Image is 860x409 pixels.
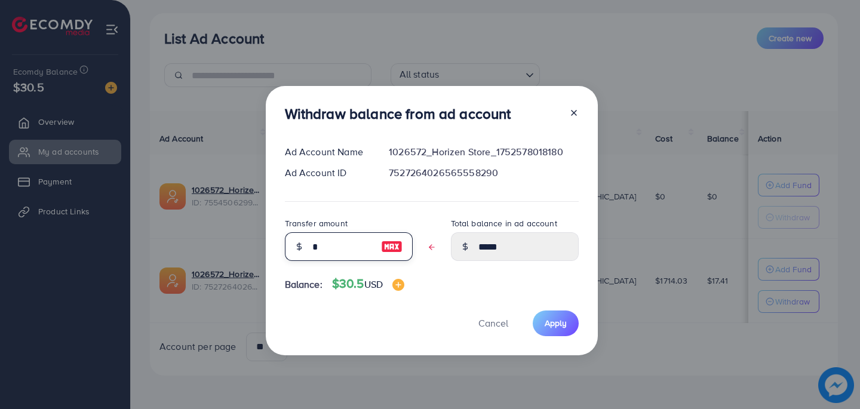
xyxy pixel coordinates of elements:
[533,310,579,336] button: Apply
[463,310,523,336] button: Cancel
[379,166,588,180] div: 7527264026565558290
[379,145,588,159] div: 1026572_Horizen Store_1752578018180
[285,278,322,291] span: Balance:
[381,239,403,254] img: image
[275,166,380,180] div: Ad Account ID
[364,278,383,291] span: USD
[332,276,404,291] h4: $30.5
[451,217,557,229] label: Total balance in ad account
[392,279,404,291] img: image
[285,105,511,122] h3: Withdraw balance from ad account
[478,316,508,330] span: Cancel
[285,217,348,229] label: Transfer amount
[275,145,380,159] div: Ad Account Name
[545,317,567,329] span: Apply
